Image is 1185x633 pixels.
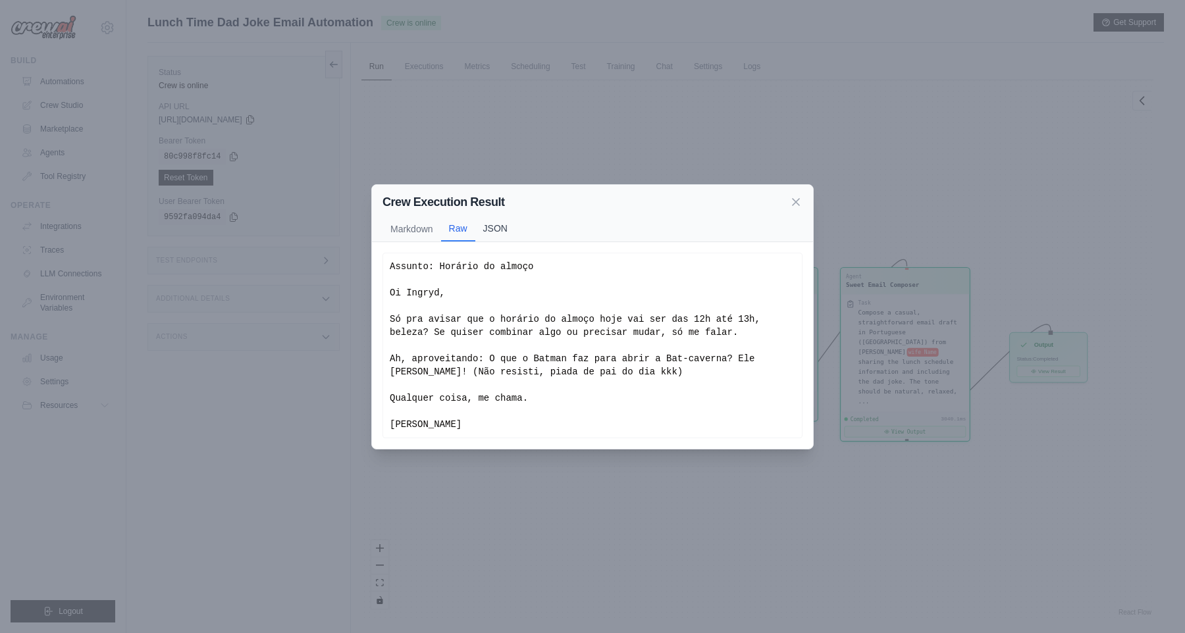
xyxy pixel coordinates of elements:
div: Assunto: Horário do almoço Oi Ingryd, Só pra avisar que o horário do almoço hoje vai ser das 12h ... [390,260,795,431]
iframe: Chat Widget [1119,570,1185,633]
button: Markdown [382,216,441,241]
button: JSON [475,216,515,241]
div: Widget de chat [1119,570,1185,633]
h2: Crew Execution Result [382,193,505,211]
button: Raw [441,216,475,241]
